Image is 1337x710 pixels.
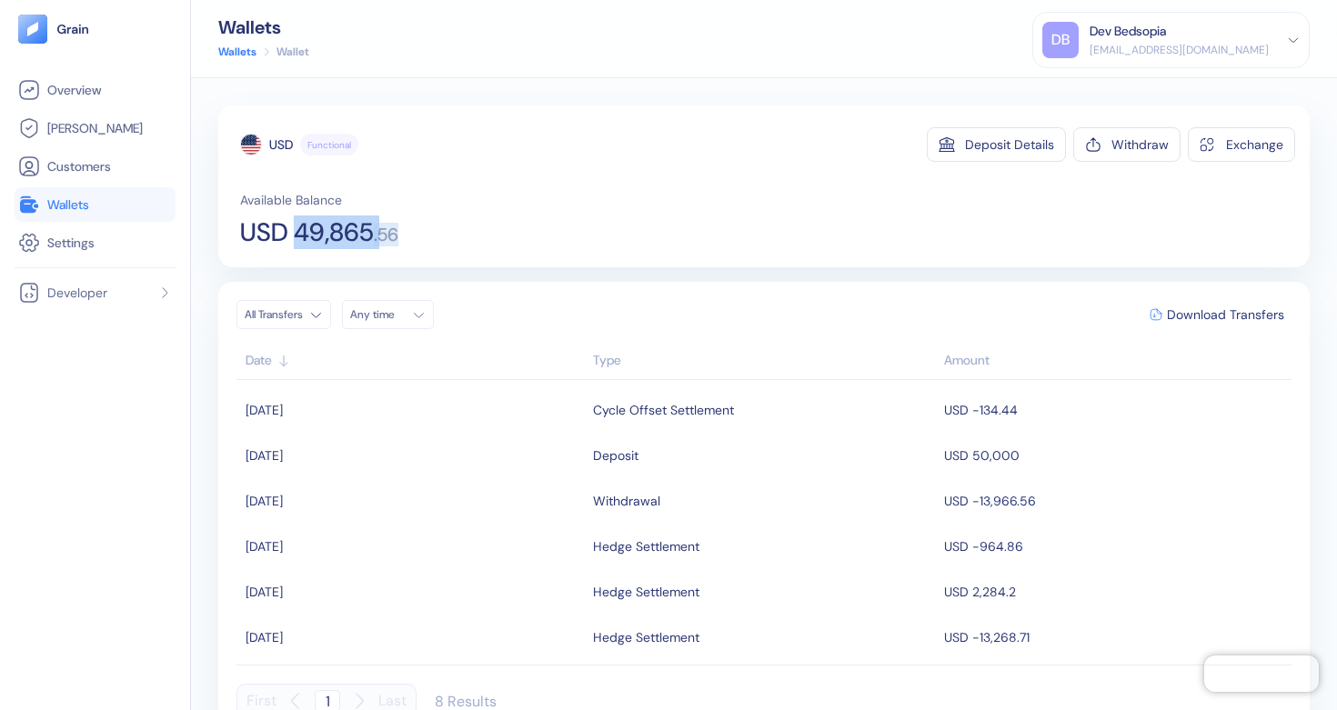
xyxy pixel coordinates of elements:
[944,402,1018,418] span: USD -134.44
[1042,22,1079,58] div: DB
[47,284,107,302] span: Developer
[246,402,283,418] span: [DATE]
[18,155,172,177] a: Customers
[1204,655,1319,692] iframe: Chatra live chat
[246,351,584,370] div: Sort ascending
[1226,138,1283,151] div: Exchange
[944,629,1030,645] span: USD -13,268.71
[927,127,1066,162] button: Deposit Details
[1073,127,1181,162] button: Withdraw
[1142,301,1292,328] button: Download Transfers
[47,157,111,175] span: Customers
[18,117,172,139] a: [PERSON_NAME]
[269,135,293,154] div: USD
[374,225,398,244] span: . 56
[218,18,309,36] div: Wallets
[944,447,1020,464] span: USD 50,000
[593,351,936,370] div: Sort ascending
[593,531,699,562] div: Hedge Settlement
[944,493,1036,509] span: USD -13,966.56
[1188,127,1295,162] button: Exchange
[1090,22,1166,41] div: Dev Bedsopia
[246,629,283,645] span: [DATE]
[593,576,699,607] div: Hedge Settlement
[593,440,638,471] div: Deposit
[944,584,1016,600] span: USD 2,284.2
[246,447,283,464] span: [DATE]
[18,232,172,254] a: Settings
[307,138,351,152] span: Functional
[246,538,283,555] span: [DATE]
[1167,308,1284,321] span: Download Transfers
[47,81,101,99] span: Overview
[47,119,143,137] span: [PERSON_NAME]
[246,584,283,600] span: [DATE]
[56,23,90,35] img: logo
[593,622,699,653] div: Hedge Settlement
[240,191,342,209] span: Available Balance
[965,138,1054,151] div: Deposit Details
[944,538,1023,555] span: USD -964.86
[350,307,405,322] div: Any time
[1090,42,1269,58] div: [EMAIL_ADDRESS][DOMAIN_NAME]
[218,44,256,60] a: Wallets
[593,395,734,425] div: Cycle Offset Settlement
[593,485,660,516] div: Withdrawal
[944,351,1282,370] div: Sort descending
[18,15,47,44] img: logo-tablet-V2.svg
[18,79,172,101] a: Overview
[18,194,172,215] a: Wallets
[246,493,283,509] span: [DATE]
[47,234,95,252] span: Settings
[342,300,434,329] button: Any time
[1111,138,1169,151] div: Withdraw
[240,220,374,245] span: USD 49,865
[47,195,89,214] span: Wallets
